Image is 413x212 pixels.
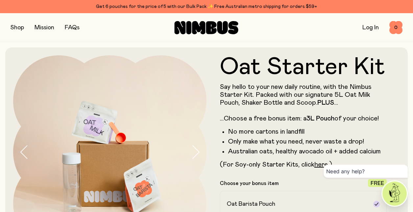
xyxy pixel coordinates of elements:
strong: 3L [307,115,314,122]
li: Only make what you need, never waste a drop! [228,138,387,146]
a: here [314,161,328,168]
h2: Oat Barista Pouch [227,200,275,208]
strong: Pouch [316,115,334,122]
span: Free [371,181,384,186]
strong: PLUS [317,99,334,106]
img: agent [382,181,407,206]
button: 0 [389,21,402,34]
div: Get 6 pouches for the price of 5 with our Bulk Pack ✨ Free Australian metro shipping for orders $59+ [11,3,402,11]
p: Say hello to your new daily routine, with the Nimbus Starter Kit. Packed with our signature 5L Oa... [220,83,387,122]
p: (For Soy-only Starter Kits, click .) [220,161,387,169]
li: No more cartons in landfill [228,128,387,136]
a: FAQs [65,25,80,31]
div: Need any help? [324,165,408,178]
a: Mission [34,25,54,31]
h1: Oat Starter Kit [220,55,387,79]
p: Choose your bonus item [220,180,279,187]
a: Log In [362,25,379,31]
li: Australian oats, healthy avocado oil + added calcium [228,147,387,155]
